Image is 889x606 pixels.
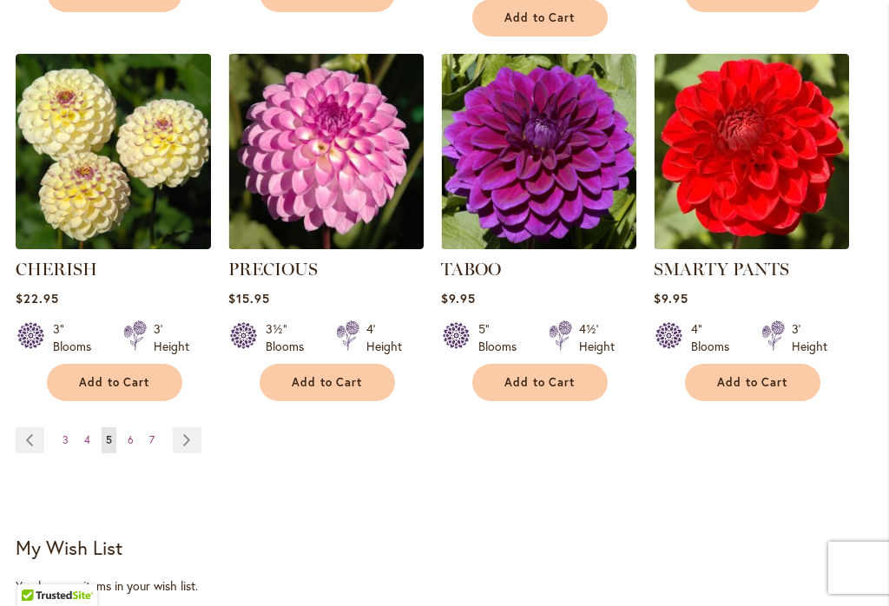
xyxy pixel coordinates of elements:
a: 6 [123,427,138,453]
span: $9.95 [654,290,688,306]
button: Add to Cart [260,364,395,401]
span: $22.95 [16,290,59,306]
span: Add to Cart [292,375,363,390]
iframe: Launch Accessibility Center [13,544,62,593]
a: 4 [80,427,95,453]
div: 4½' Height [579,320,615,355]
span: 7 [149,433,155,446]
a: SMARTY PANTS [654,236,849,253]
div: 5" Blooms [478,320,528,355]
a: TABOO [441,236,636,253]
a: CHERISH [16,236,211,253]
span: 3 [63,433,69,446]
span: $9.95 [441,290,476,306]
div: 4' Height [366,320,402,355]
a: 3 [58,427,73,453]
span: 5 [106,433,112,446]
a: CHERISH [16,259,97,280]
a: TABOO [441,259,501,280]
span: Add to Cart [504,10,576,25]
button: Add to Cart [472,364,608,401]
div: 3' Height [154,320,189,355]
div: 3' Height [792,320,827,355]
span: Add to Cart [79,375,150,390]
button: Add to Cart [685,364,820,401]
a: PRECIOUS [228,236,424,253]
span: 4 [84,433,90,446]
div: You have no items in your wish list. [16,577,873,595]
img: SMARTY PANTS [654,54,849,249]
span: Add to Cart [504,375,576,390]
img: PRECIOUS [228,54,424,249]
span: Add to Cart [717,375,788,390]
strong: My Wish List [16,535,122,560]
button: Add to Cart [47,364,182,401]
div: 3½" Blooms [266,320,315,355]
span: 6 [128,433,134,446]
div: 3" Blooms [53,320,102,355]
img: TABOO [441,54,636,249]
a: PRECIOUS [228,259,318,280]
span: $15.95 [228,290,270,306]
a: 7 [145,427,159,453]
a: SMARTY PANTS [654,259,789,280]
div: 4" Blooms [691,320,741,355]
img: CHERISH [16,54,211,249]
